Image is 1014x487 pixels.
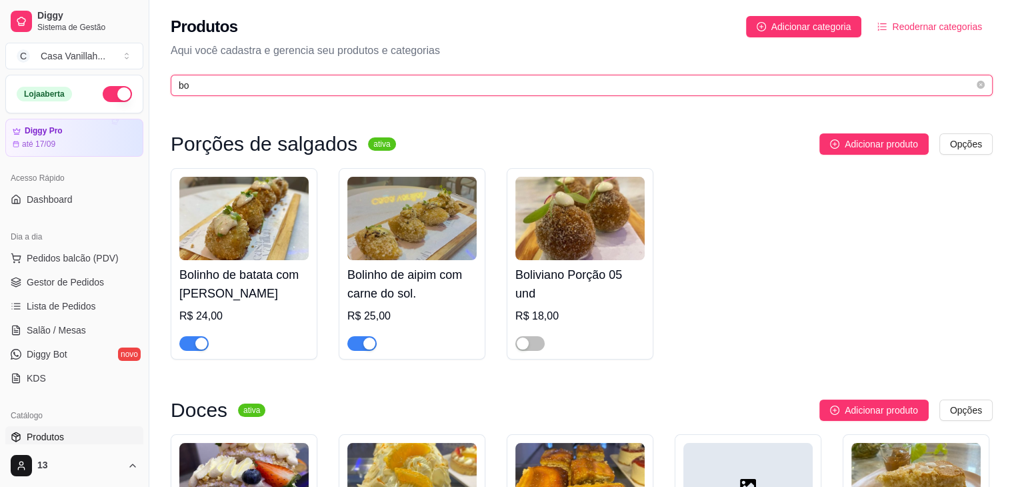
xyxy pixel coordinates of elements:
div: R$ 24,00 [179,308,309,324]
p: Aqui você cadastra e gerencia seu produtos e categorias [171,43,993,59]
span: Opções [950,403,982,418]
a: Gestor de Pedidos [5,272,143,293]
button: Pedidos balcão (PDV) [5,248,143,269]
span: Salão / Mesas [27,324,86,337]
button: Adicionar categoria [746,16,862,37]
h2: Produtos [171,16,238,37]
div: Catálogo [5,405,143,426]
h4: Bolinho de batata com [PERSON_NAME] [179,266,309,303]
span: Sistema de Gestão [37,22,138,33]
a: Diggy Proaté 17/09 [5,119,143,157]
button: Adicionar produto [819,400,929,421]
span: C [17,49,30,63]
a: Salão / Mesas [5,320,143,341]
button: Opções [939,133,993,155]
a: Dashboard [5,189,143,210]
a: DiggySistema de Gestão [5,5,143,37]
a: Diggy Botnovo [5,344,143,365]
h4: Bolinho de aipim com carne do sol. [347,266,477,303]
span: Adicionar categoria [771,19,851,34]
a: Lista de Pedidos [5,296,143,317]
a: KDS [5,368,143,389]
button: Select a team [5,43,143,69]
span: KDS [27,372,46,385]
span: Produtos [27,430,64,444]
span: Diggy [37,10,138,22]
img: product-image [347,177,477,260]
article: até 17/09 [22,139,55,149]
article: Diggy Pro [25,126,63,136]
div: Casa Vanillah ... [41,49,105,63]
span: close-circle [977,79,985,92]
span: plus-circle [830,139,839,149]
a: Produtos [5,426,143,448]
h3: Porções de salgados [171,136,357,152]
span: Pedidos balcão (PDV) [27,252,119,265]
div: Dia a dia [5,226,143,248]
span: Adicionar produto [845,403,918,418]
sup: ativa [368,137,395,151]
div: R$ 25,00 [347,308,477,324]
button: Alterar Status [103,86,132,102]
span: Diggy Bot [27,348,67,361]
span: Adicionar produto [845,137,918,151]
img: product-image [515,177,645,260]
input: Buscar por nome ou código do produto [179,78,974,93]
span: plus-circle [830,406,839,415]
div: R$ 18,00 [515,308,645,324]
button: 13 [5,450,143,482]
img: product-image [179,177,309,260]
span: Opções [950,137,982,151]
span: close-circle [977,81,985,89]
span: ordered-list [877,22,887,31]
button: Reodernar categorias [867,16,993,37]
span: 13 [37,460,122,472]
div: Acesso Rápido [5,167,143,189]
h4: Boliviano Porção 05 und [515,266,645,303]
button: Opções [939,400,993,421]
span: Lista de Pedidos [27,300,96,313]
span: plus-circle [757,22,766,31]
sup: ativa [238,404,265,417]
span: Dashboard [27,193,73,206]
button: Adicionar produto [819,133,929,155]
div: Loja aberta [17,87,72,101]
h3: Doces [171,402,227,418]
span: Gestor de Pedidos [27,276,104,289]
span: Reodernar categorias [892,19,982,34]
